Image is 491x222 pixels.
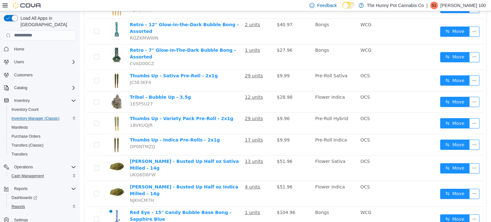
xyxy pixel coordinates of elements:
a: Cash Management [9,172,46,180]
span: Dashboards [9,194,76,202]
span: Inventory Count [12,107,39,112]
button: icon: ellipsis [389,15,400,26]
button: Home [1,44,79,54]
a: Purchase Orders [9,133,43,140]
u: 4 units [165,173,180,178]
button: icon: ellipsis [389,178,400,188]
a: Thumbs Up - Sativa Pre-Roll - 2x1g [50,62,138,67]
span: OCS [280,83,290,88]
span: Purchase Orders [12,134,41,139]
td: Pre-Roll Indica [233,123,278,144]
a: Retro - 7" Glow-In-The-Dark Bubble Bong - Assorted [50,36,156,48]
span: Reports [14,186,27,191]
td: Pre-Roll Hybrid [233,102,278,123]
u: 12 units [165,83,183,88]
span: Customers [12,71,76,79]
button: icon: swapMove [360,86,390,96]
button: icon: ellipsis [389,41,400,51]
u: 29 units [165,105,183,110]
span: $9.96 [197,105,210,110]
a: Red Eye - 15" Candy Bubble Base Bong - Sapphire Blue [50,199,152,211]
span: OCS [280,105,290,110]
button: icon: swapMove [360,178,390,188]
span: Transfers (Classic) [12,143,43,148]
a: Home [12,45,27,53]
button: icon: ellipsis [389,86,400,96]
span: Reports [12,204,25,209]
button: Manifests [6,123,79,132]
img: Retro - 12" Glow-in-the-Dark Bubble Bong - Assorted hero shot [29,10,45,26]
span: $104.96 [197,199,215,204]
span: Users [14,59,24,65]
button: icon: ellipsis [389,152,400,162]
span: Dashboards [12,195,37,200]
button: Catalog [1,83,79,92]
input: Dark Mode [342,2,355,9]
u: 2 units [165,11,180,16]
span: Cash Management [9,172,76,180]
span: Customers [14,73,33,78]
button: Inventory [1,96,79,105]
p: [PERSON_NAME] 100 [440,2,486,9]
span: DP0NTMZQ [50,133,75,138]
img: Cova [13,2,42,9]
button: Inventory Manager (Classic) [6,114,79,123]
span: S1 [432,2,436,9]
span: Transfers (Classic) [9,142,76,149]
img: Buddy Blooms - Busted Up Half oz Sativa Milled - 14g hero shot [29,147,45,163]
button: Transfers [6,150,79,159]
span: WCG [280,36,291,42]
td: Bongs [233,195,278,221]
a: Customers [12,71,35,79]
span: Catalog [12,84,76,92]
button: Customers [1,70,79,80]
button: icon: ellipsis [389,107,400,117]
button: Users [1,57,79,66]
a: Inventory Count [9,106,41,113]
span: $28.98 [197,83,213,88]
u: 17 units [165,126,183,131]
a: Manifests [9,124,30,131]
a: Inventory Manager (Classic) [9,115,62,122]
button: icon: swapMove [360,203,390,213]
span: Reports [9,203,76,211]
span: Operations [12,163,76,171]
span: OCS [280,173,290,178]
span: Inventory [12,97,76,104]
a: Tribal - Bubble Up - 3.5g [50,83,111,88]
span: Load All Apps in [GEOGRAPHIC_DATA] [18,15,76,28]
u: 1 units [165,199,180,204]
a: Dashboards [6,193,79,202]
a: Retro - 12" Glow-in-the-Dark Bubble Bong - Assorted [50,11,159,23]
td: Bongs [233,8,278,33]
span: JC5E3KF4 [50,69,71,74]
button: icon: ellipsis [389,128,400,139]
button: icon: swapMove [360,15,390,26]
span: $27.96 [197,36,213,42]
td: Flower Sativa [233,144,278,170]
a: Thumbs Up - Indica Pre-Rolls - 2x1g [50,126,140,131]
button: icon: swapMove [360,128,390,139]
button: Transfers (Classic) [6,141,79,150]
span: Operations [14,165,33,170]
button: Operations [12,163,35,171]
img: Retro - 7" Glow-In-The-Dark Bubble Bong - Assorted hero shot [29,36,45,52]
span: 1E5P5U27 [50,90,73,95]
button: icon: swapMove [360,41,390,51]
button: Purchase Orders [6,132,79,141]
span: Users [12,58,76,66]
td: Flower Indica [233,170,278,195]
span: $40.97 [197,11,213,16]
span: Catalog [14,85,27,90]
img: Thumbs Up - Variety Pack Pre-Roll - 2x1g hero shot [29,104,45,120]
span: Transfers [9,150,76,158]
img: Red Eye - 15" Candy Bubble Base Bong - Sapphire Blue hero shot [29,198,45,214]
button: icon: swapMove [360,152,390,162]
span: $51.96 [197,148,213,153]
span: Transfers [12,152,27,157]
span: UKG6D6FW [50,161,76,166]
span: 1BVKUQJR [50,111,73,117]
p: The Hunny Pot Cannabis Co [367,2,424,9]
button: Operations [1,163,79,172]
